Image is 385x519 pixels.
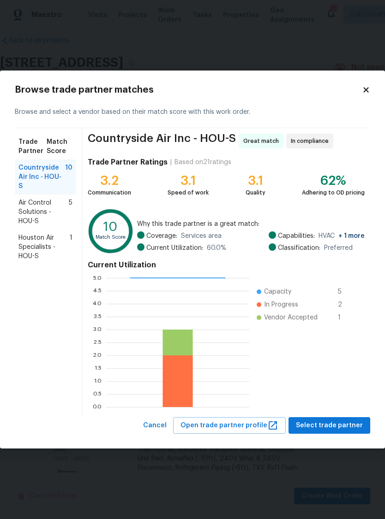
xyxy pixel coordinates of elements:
[137,219,365,229] span: Why this trade partner is a great match:
[181,231,222,241] span: Services area
[95,365,102,371] text: 1.5
[296,420,363,431] span: Select trade partner
[143,420,167,431] span: Cancel
[289,417,370,434] button: Select trade partner
[264,300,298,309] span: In Progress
[246,176,265,185] div: 3.1
[264,287,291,296] span: Capacity
[18,163,65,191] span: Countryside Air Inc - HOU-S
[93,288,102,293] text: 4.5
[93,352,102,358] text: 2.0
[18,198,69,226] span: Air Control Solutions - HOU-S
[88,158,168,167] h4: Trade Partner Ratings
[302,188,365,197] div: Adhering to OD pricing
[18,233,70,261] span: Houston Air Specialists - HOU-S
[319,231,365,241] span: HVAC
[88,188,131,197] div: Communication
[278,231,315,241] span: Capabilities:
[69,198,72,226] span: 5
[94,378,102,383] text: 1.0
[18,137,47,156] span: Trade Partner
[302,176,365,185] div: 62%
[174,158,231,167] div: Based on 21 ratings
[168,176,209,185] div: 3.1
[168,158,174,167] div: |
[168,188,209,197] div: Speed of work
[324,243,353,253] span: Preferred
[94,339,102,345] text: 2.5
[93,301,102,306] text: 4.0
[103,221,117,233] text: 10
[146,243,203,253] span: Current Utilization:
[338,287,353,296] span: 5
[88,176,131,185] div: 3.2
[93,404,102,409] text: 0.0
[93,326,102,332] text: 3.0
[93,391,102,396] text: 0.5
[278,243,320,253] span: Classification:
[47,137,72,156] span: Match Score
[94,313,102,319] text: 3.5
[243,136,283,146] span: Great match
[70,233,72,261] span: 1
[139,417,170,434] button: Cancel
[246,188,265,197] div: Quality
[173,417,286,434] button: Open trade partner profile
[338,233,365,239] span: + 1 more
[338,313,353,322] span: 1
[207,243,226,253] span: 60.0 %
[65,163,72,191] span: 10
[15,96,370,128] div: Browse and select a vendor based on their match score with this work order.
[180,420,278,431] span: Open trade partner profile
[93,275,102,280] text: 5.0
[146,231,177,241] span: Coverage:
[96,235,126,240] text: Match Score
[15,85,362,94] h2: Browse trade partner matches
[291,136,332,146] span: In compliance
[264,313,318,322] span: Vendor Accepted
[88,260,365,270] h4: Current Utilization
[338,300,353,309] span: 2
[88,134,236,148] span: Countryside Air Inc - HOU-S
